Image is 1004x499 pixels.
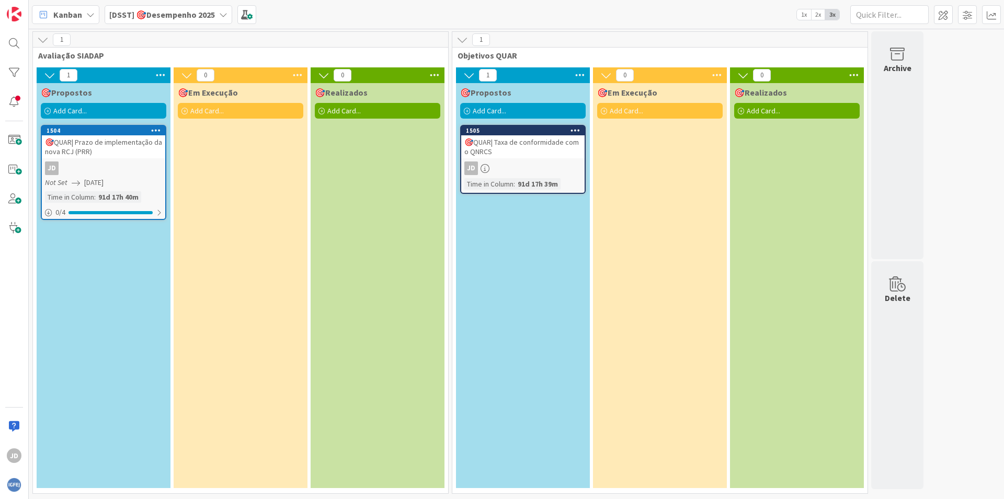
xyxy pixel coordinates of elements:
span: 1 [60,69,77,82]
div: Delete [885,292,910,304]
span: Add Card... [747,106,780,115]
span: 1 [472,33,490,46]
span: [DATE] [84,177,104,188]
a: 1505🎯QUAR| Taxa de conformidade com o QNRCSJDTime in Column:91d 17h 39m [460,125,586,194]
span: Kanban [53,8,82,21]
span: Add Card... [610,106,643,115]
span: 🎯Realizados [734,87,787,98]
span: : [94,191,96,203]
div: 1504 [47,127,165,134]
div: 1505 [466,127,585,134]
div: 1505 [461,126,585,135]
div: Time in Column [464,178,514,190]
span: 1 [479,69,497,82]
input: Quick Filter... [850,5,929,24]
span: 1 [53,33,71,46]
div: JD [464,161,478,175]
div: 🎯QUAR| Taxa de conformidade com o QNRCS [461,135,585,158]
div: JD [42,161,165,175]
div: 91d 17h 40m [96,191,141,203]
div: 0/4 [42,206,165,219]
div: JD [461,161,585,175]
span: Add Card... [327,106,361,115]
span: 🎯Propostos [460,87,511,98]
div: 1505🎯QUAR| Taxa de conformidade com o QNRCS [461,126,585,158]
div: JD [45,161,59,175]
i: Not Set [45,178,67,187]
span: 🎯Propostos [41,87,92,98]
span: 🎯Realizados [315,87,368,98]
img: Visit kanbanzone.com [7,7,21,21]
img: avatar [7,478,21,492]
span: : [514,178,515,190]
span: 0 / 4 [55,207,65,218]
span: 🎯Em Execução [178,87,238,98]
div: 1504🎯QUAR| Prazo de implementação da nova RCJ (PRR) [42,126,165,158]
span: 2x [811,9,825,20]
span: 🎯Em Execução [597,87,657,98]
span: 3x [825,9,839,20]
div: JD [7,448,21,463]
b: [DSST] 🎯Desempenho 2025 [109,9,215,20]
span: 0 [334,69,351,82]
div: 1504 [42,126,165,135]
span: 0 [753,69,771,82]
div: Archive [884,62,911,74]
span: Add Card... [190,106,224,115]
span: Avaliação SIADAP [38,50,435,61]
div: Time in Column [45,191,94,203]
span: Add Card... [473,106,506,115]
a: 1504🎯QUAR| Prazo de implementação da nova RCJ (PRR)JDNot Set[DATE]Time in Column:91d 17h 40m0/4 [41,125,166,220]
span: 1x [797,9,811,20]
span: Objetivos QUAR [458,50,854,61]
div: 91d 17h 39m [515,178,561,190]
span: 0 [197,69,214,82]
span: Add Card... [53,106,87,115]
div: 🎯QUAR| Prazo de implementação da nova RCJ (PRR) [42,135,165,158]
span: 0 [616,69,634,82]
